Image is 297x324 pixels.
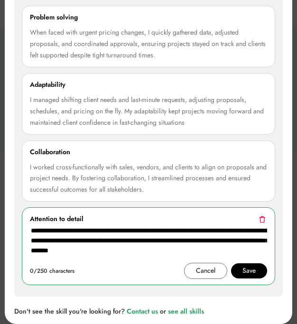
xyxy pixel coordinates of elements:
div: or [160,308,166,315]
img: trash.svg [259,216,265,223]
div: Adaptability [30,79,65,91]
div: Attention to detail [30,213,84,225]
div: When faced with urgent pricing changes, I quickly gathered data, adjusted proposals, and coordina... [30,27,267,61]
div: Contact us [127,308,158,315]
div: I worked cross-functionally with sales, vendors, and clients to align on proposals and project ne... [30,162,267,196]
div: Problem solving [30,12,78,23]
div: see all skills [168,308,204,315]
div: 0/250 characters [30,265,74,277]
div: Don't see the skill you're looking for? [14,308,125,315]
div: Cancel [196,265,215,277]
div: Save [242,265,256,277]
div: I managed shifting client needs and last-minute requests, adjusting proposals, schedules, and pri... [30,94,267,129]
div: Collaboration [30,147,70,158]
